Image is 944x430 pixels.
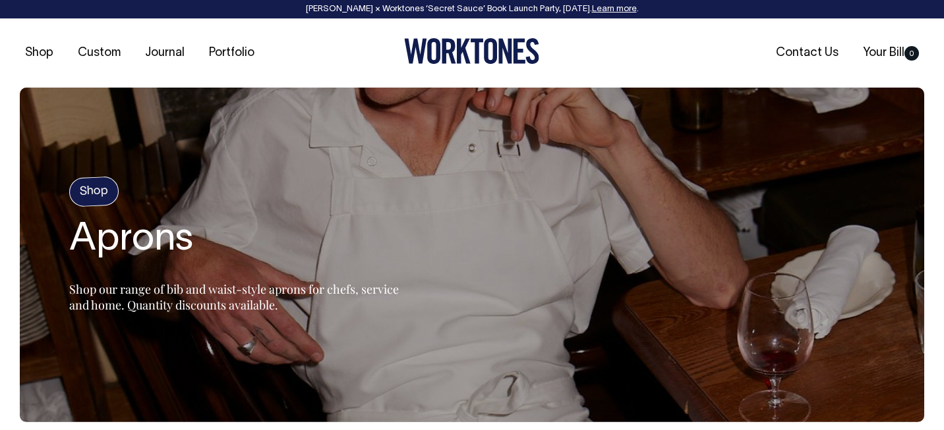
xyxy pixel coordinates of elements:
a: Contact Us [771,42,844,64]
a: Journal [140,42,190,64]
a: Learn more [592,5,637,13]
h2: Aprons [69,219,399,261]
span: 0 [904,46,919,61]
a: Custom [73,42,126,64]
h4: Shop [69,176,119,207]
a: Portfolio [204,42,260,64]
a: Your Bill0 [858,42,924,64]
a: Shop [20,42,59,64]
span: Shop our range of bib and waist-style aprons for chefs, service and home. Quantity discounts avai... [69,281,399,313]
div: [PERSON_NAME] × Worktones ‘Secret Sauce’ Book Launch Party, [DATE]. . [13,5,931,14]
